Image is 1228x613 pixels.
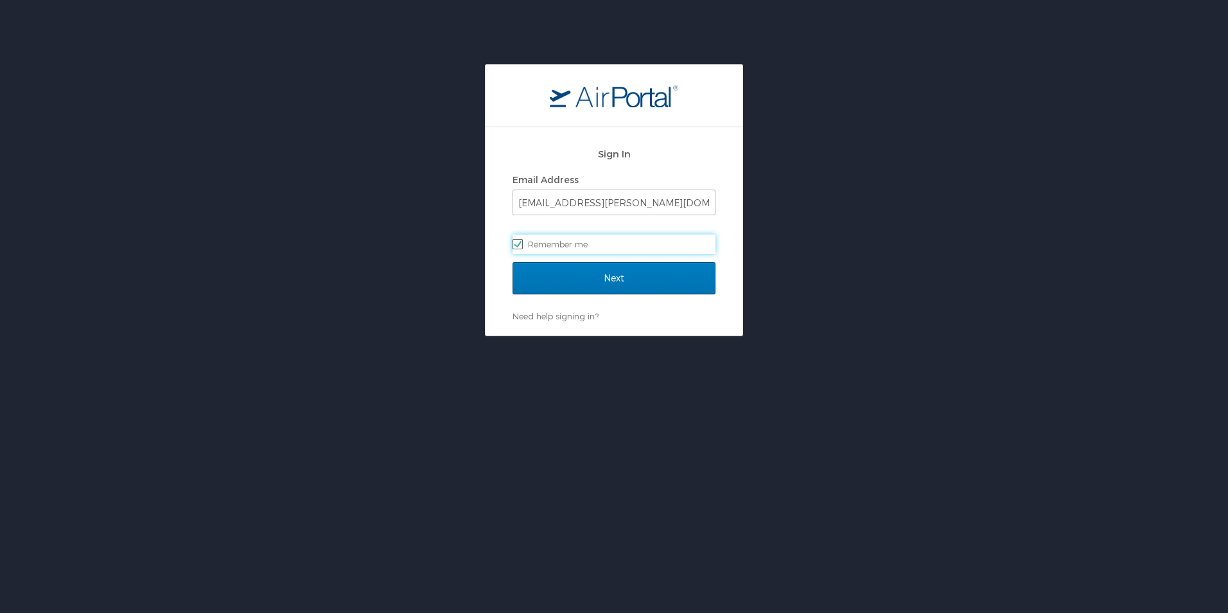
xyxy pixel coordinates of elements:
a: Need help signing in? [513,311,599,321]
input: Next [513,262,715,294]
h2: Sign In [513,147,715,161]
label: Remember me [513,235,715,254]
label: Email Address [513,174,579,185]
img: logo [550,84,678,107]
